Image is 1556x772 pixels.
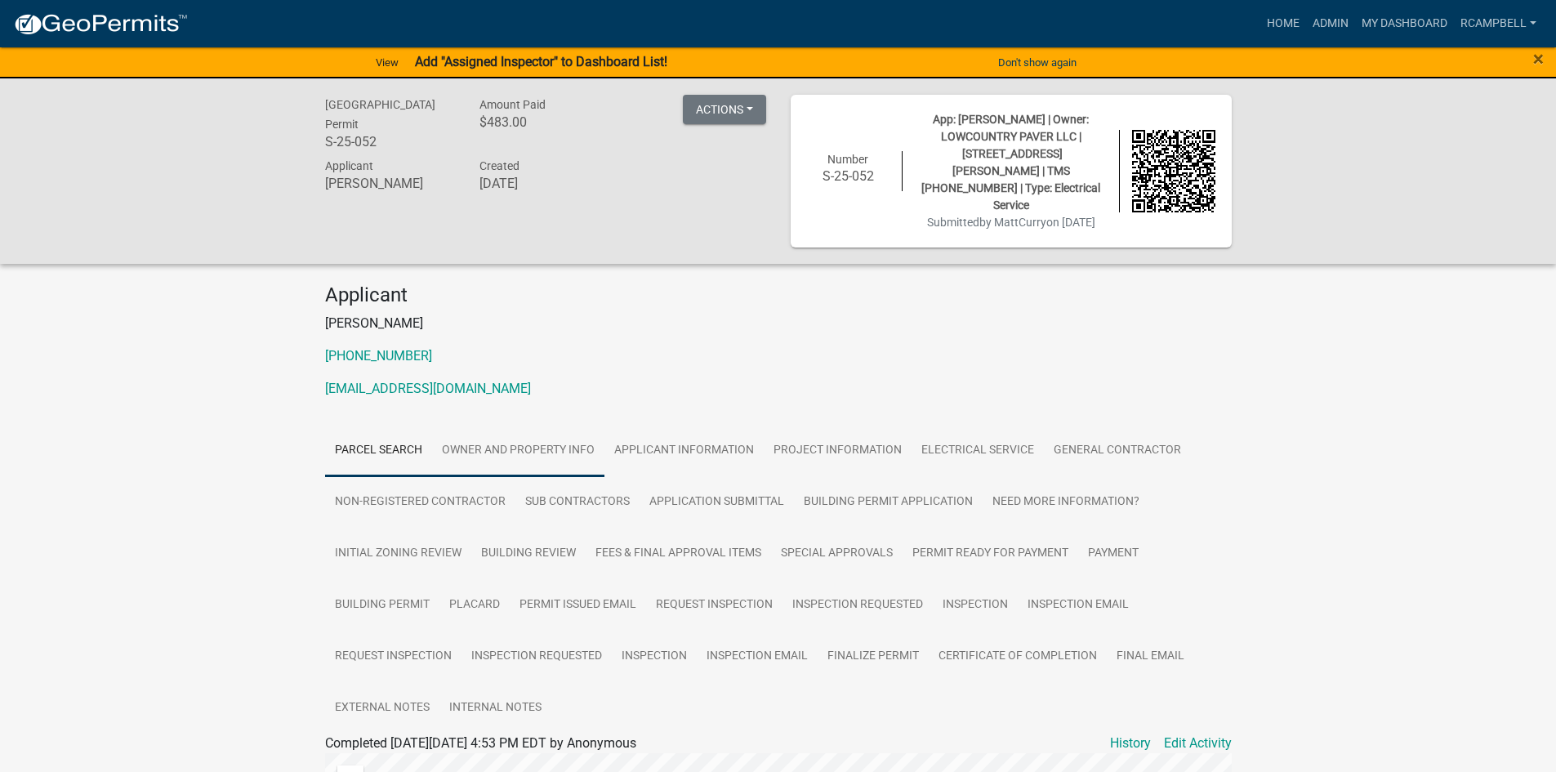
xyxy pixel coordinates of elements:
[1044,425,1191,477] a: General Contractor
[586,528,771,580] a: Fees & Final Approval Items
[979,216,1046,229] span: by MattCurry
[903,528,1078,580] a: Permit Ready for Payment
[646,579,782,631] a: Request Inspection
[471,528,586,580] a: Building Review
[415,54,667,69] strong: Add "Assigned Inspector" to Dashboard List!
[479,98,546,111] span: Amount Paid
[1107,631,1194,683] a: Final Email
[325,579,439,631] a: Building Permit
[1018,579,1139,631] a: Inspection Email
[325,425,432,477] a: Parcel search
[912,425,1044,477] a: Electrical Service
[983,476,1149,529] a: Need More Information?
[479,114,610,130] h6: $483.00
[818,631,929,683] a: Finalize Permit
[794,476,983,529] a: Building Permit Application
[1078,528,1148,580] a: Payment
[1110,734,1151,753] a: History
[325,476,515,529] a: Non-Registered Contractor
[325,682,439,734] a: External Notes
[1260,8,1306,39] a: Home
[325,98,435,131] span: [GEOGRAPHIC_DATA] Permit
[432,425,604,477] a: Owner and Property Info
[933,579,1018,631] a: Inspection
[325,735,636,751] span: Completed [DATE][DATE] 4:53 PM EDT by Anonymous
[325,134,456,149] h6: S-25-052
[325,348,432,364] a: [PHONE_NUMBER]
[515,476,640,529] a: Sub Contractors
[325,159,373,172] span: Applicant
[1454,8,1543,39] a: rcampbell
[927,216,1095,229] span: Submitted on [DATE]
[479,176,610,191] h6: [DATE]
[782,579,933,631] a: Inspection Requested
[439,682,551,734] a: Internal Notes
[771,528,903,580] a: Special Approvals
[604,425,764,477] a: Applicant Information
[1533,49,1544,69] button: Close
[325,381,531,396] a: [EMAIL_ADDRESS][DOMAIN_NAME]
[439,579,510,631] a: Placard
[1132,130,1215,213] img: QR code
[827,153,868,166] span: Number
[929,631,1107,683] a: Certificate of Completion
[479,159,519,172] span: Created
[640,476,794,529] a: Application Submittal
[461,631,612,683] a: Inspection Requested
[325,631,461,683] a: Request Inspection
[325,283,1232,307] h4: Applicant
[612,631,697,683] a: Inspection
[807,168,890,184] h6: S-25-052
[369,49,405,76] a: View
[921,113,1100,212] span: App: [PERSON_NAME] | Owner: LOWCOUNTRY PAVER LLC | [STREET_ADDRESS][PERSON_NAME] | TMS [PHONE_NUM...
[1355,8,1454,39] a: My Dashboard
[325,528,471,580] a: Initial Zoning Review
[510,579,646,631] a: Permit Issued Email
[1533,47,1544,70] span: ×
[992,49,1083,76] button: Don't show again
[683,95,766,124] button: Actions
[697,631,818,683] a: Inspection Email
[325,176,456,191] h6: [PERSON_NAME]
[764,425,912,477] a: Project Information
[1306,8,1355,39] a: Admin
[325,314,1232,333] p: [PERSON_NAME]
[1164,734,1232,753] a: Edit Activity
